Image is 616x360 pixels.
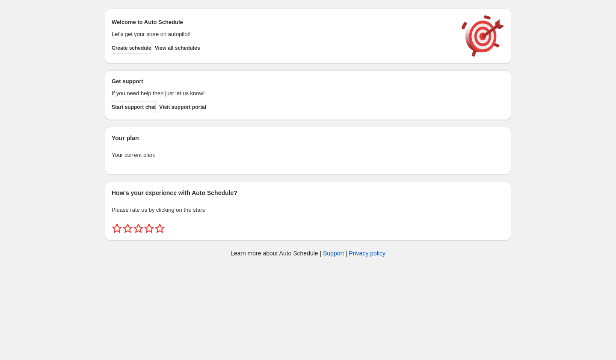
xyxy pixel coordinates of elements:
[112,18,453,27] h2: Welcome to Auto Schedule
[155,42,200,54] button: View all schedules
[112,189,504,197] h2: How's your experience with Auto Schedule?
[159,104,206,111] span: Visit support portal
[112,104,156,111] span: Start support chat
[112,101,156,113] a: Start support chat
[112,77,453,86] h2: Get support
[112,42,151,54] button: Create schedule
[155,45,200,51] span: View all schedules
[112,134,504,142] h2: Your plan
[349,250,386,257] a: Privacy policy
[112,89,453,98] p: If you need help then just let us know!
[159,101,206,113] a: Visit support portal
[231,249,385,258] p: Learn more about Auto Schedule | |
[112,151,504,159] p: Your current plan:
[323,250,344,257] a: Support
[112,206,504,214] p: Please rate us by clicking on the stars
[112,45,151,51] span: Create schedule
[112,30,453,39] p: Let's get your store on autopilot!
